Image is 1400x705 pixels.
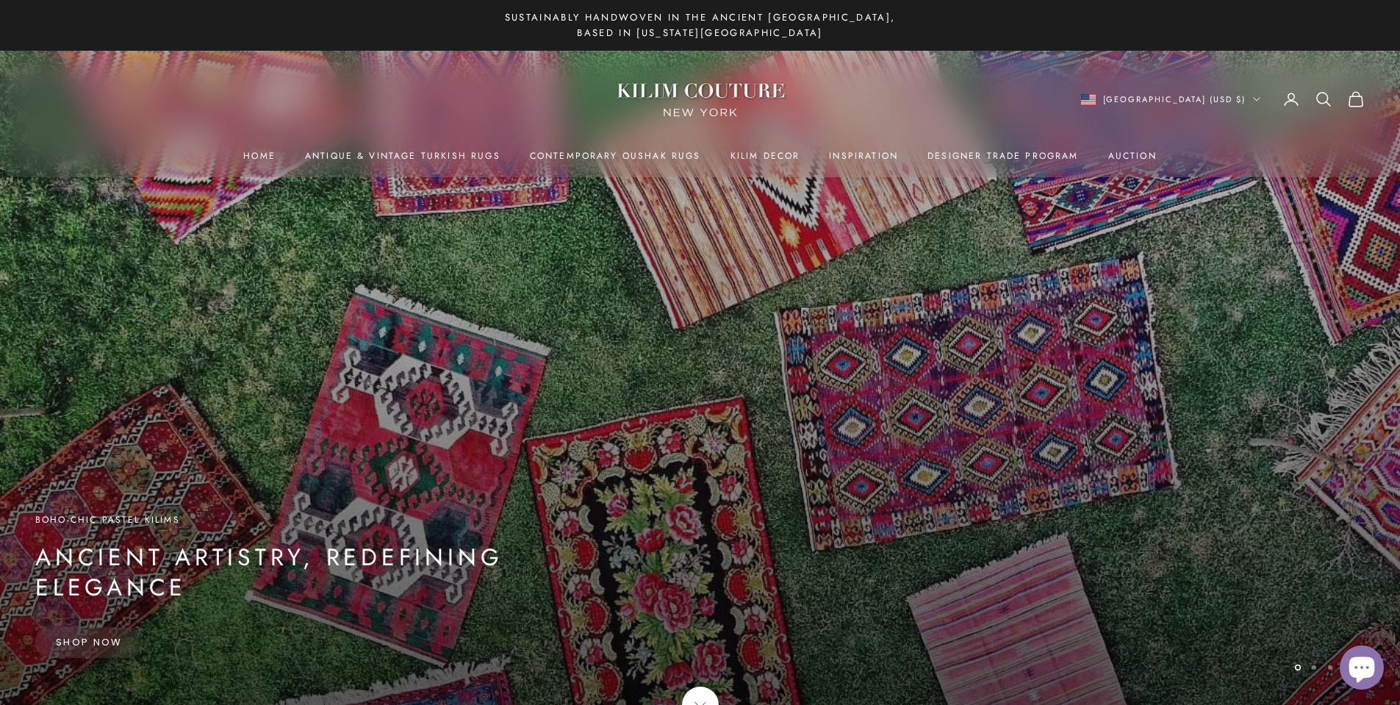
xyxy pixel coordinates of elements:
img: United States [1081,94,1096,105]
a: Home [243,148,276,163]
span: [GEOGRAPHIC_DATA] (USD $) [1103,93,1246,106]
a: Auction [1108,148,1157,163]
p: Ancient Artistry, Redefining Elegance [35,543,609,604]
a: Contemporary Oushak Rugs [530,148,701,163]
button: Change country or currency [1081,93,1261,106]
a: Inspiration [829,148,898,163]
nav: Primary navigation [35,148,1365,163]
a: Shop Now [35,627,143,658]
nav: Secondary navigation [1081,90,1365,108]
a: Designer Trade Program [927,148,1079,163]
p: Sustainably Handwoven in the Ancient [GEOGRAPHIC_DATA], Based in [US_STATE][GEOGRAPHIC_DATA] [495,10,906,41]
a: Antique & Vintage Turkish Rugs [305,148,500,163]
summary: Kilim Decor [730,148,800,163]
p: Boho-Chic Pastel Kilims [35,512,609,527]
inbox-online-store-chat: Shopify online store chat [1335,645,1388,693]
